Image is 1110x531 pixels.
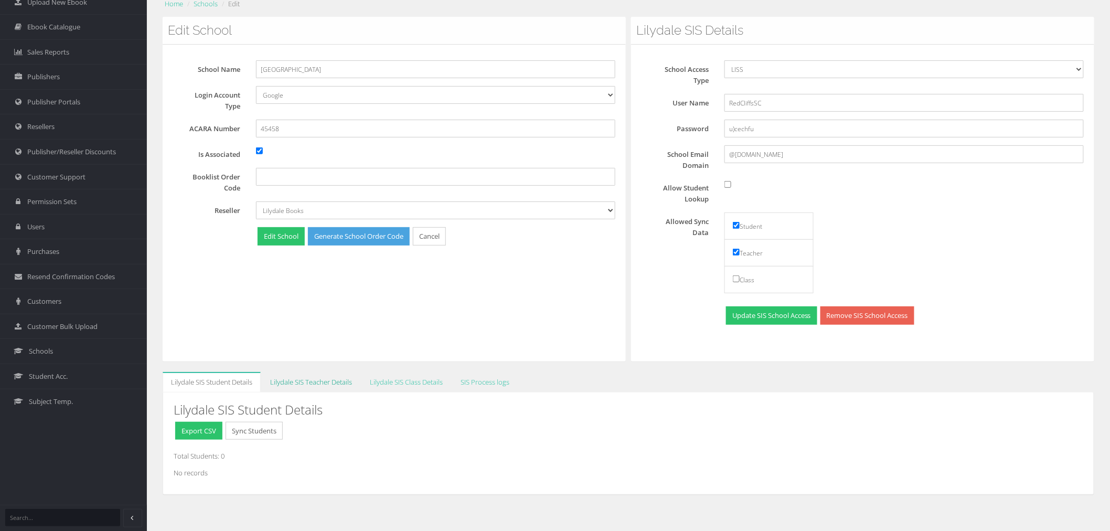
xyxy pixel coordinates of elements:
[361,372,451,392] a: Lilydale SIS Class Details
[175,422,222,440] button: Export CSV
[173,145,248,160] label: Is Associated
[29,397,73,407] span: Subject Temp.
[642,120,717,134] label: Password
[173,120,248,134] label: ACARA Number
[724,213,814,240] li: Student
[27,172,86,182] span: Customer Support
[308,227,410,246] a: Generate School Order Code
[27,97,80,107] span: Publisher Portals
[174,403,1083,417] h3: Lilydale SIS Student Details
[27,147,116,157] span: Publisher/Reseller Discounts
[27,47,69,57] span: Sales Reports
[27,272,115,282] span: Resend Confirmation Codes
[642,60,717,86] label: School Access Type
[173,201,248,216] label: Reseller
[27,197,77,207] span: Permission Sets
[163,372,261,392] a: Lilydale SIS Student Details
[168,24,621,37] h3: Edit School
[29,371,68,381] span: Student Acc.
[258,227,305,246] button: Edit School
[226,422,283,440] button: Sync Students
[27,72,60,82] span: Publishers
[262,372,360,392] a: Lilydale SIS Teacher Details
[452,372,518,392] a: SIS Process logs
[636,24,1089,37] h3: Lilydale SIS Details
[724,239,814,267] li: Teacher
[642,94,717,109] label: User Name
[642,179,717,205] label: Allow Student Lookup
[29,346,53,356] span: Schools
[27,296,61,306] span: Customers
[642,145,717,171] label: School Email Domain
[5,509,120,526] input: Search...
[27,322,98,332] span: Customer Bulk Upload
[173,60,248,75] label: School Name
[174,467,1083,479] p: No records
[413,227,446,246] a: Cancel
[724,266,814,293] li: Class
[174,450,1083,462] p: Total Students: 0
[726,306,817,325] button: Update SIS School Access
[173,86,248,112] label: Login Account Type
[27,22,80,32] span: Ebook Catalogue
[820,306,914,325] a: Remove SIS School Access
[27,122,55,132] span: Resellers
[27,222,45,232] span: Users
[173,168,248,194] label: Booklist Order Code
[27,247,59,257] span: Purchases
[642,213,717,238] label: Allowed Sync Data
